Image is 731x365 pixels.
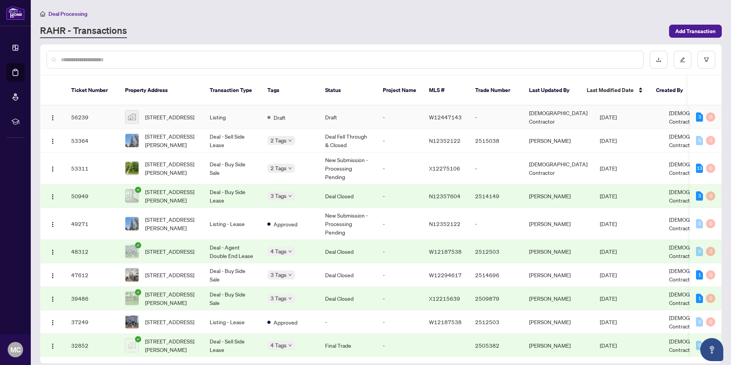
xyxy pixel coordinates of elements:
[600,295,617,302] span: [DATE]
[204,310,261,334] td: Listing - Lease
[319,240,377,263] td: Deal Closed
[119,75,204,105] th: Property Address
[319,310,377,334] td: -
[47,134,59,147] button: Logo
[319,75,377,105] th: Status
[377,263,423,287] td: -
[145,337,197,354] span: [STREET_ADDRESS][PERSON_NAME]
[429,165,460,172] span: X12275106
[469,334,523,357] td: 2505382
[261,75,319,105] th: Tags
[270,270,287,279] span: 3 Tags
[377,152,423,184] td: -
[288,273,292,277] span: down
[50,138,56,144] img: Logo
[270,247,287,256] span: 4 Tags
[523,334,594,357] td: [PERSON_NAME]
[47,269,59,281] button: Logo
[700,338,723,361] button: Open asap
[377,287,423,310] td: -
[523,287,594,310] td: [PERSON_NAME]
[204,129,261,152] td: Deal - Sell Side Lease
[50,221,56,228] img: Logo
[65,184,119,208] td: 50949
[125,162,139,175] img: thumbnail-img
[706,136,715,145] div: 0
[204,75,261,105] th: Transaction Type
[145,132,197,149] span: [STREET_ADDRESS][PERSON_NAME]
[65,310,119,334] td: 37249
[10,344,21,355] span: MC
[698,51,715,69] button: filter
[270,341,287,350] span: 4 Tags
[600,165,617,172] span: [DATE]
[377,105,423,129] td: -
[270,294,287,303] span: 3 Tags
[669,267,728,283] span: [DEMOGRAPHIC_DATA] Contractor
[429,137,461,144] span: N12352122
[696,294,703,303] div: 1
[696,270,703,280] div: 1
[600,248,617,255] span: [DATE]
[706,164,715,173] div: 0
[50,273,56,279] img: Logo
[669,291,728,306] span: [DEMOGRAPHIC_DATA] Contractor
[706,270,715,280] div: 0
[274,220,297,228] span: Approved
[204,184,261,208] td: Deal - Buy Side Lease
[696,112,703,122] div: 3
[429,193,461,199] span: N12357604
[125,217,139,230] img: thumbnail-img
[600,193,617,199] span: [DATE]
[125,189,139,203] img: thumbnail-img
[696,191,703,201] div: 3
[669,133,728,148] span: [DEMOGRAPHIC_DATA] Contractor
[523,208,594,240] td: [PERSON_NAME]
[319,184,377,208] td: Deal Closed
[429,271,462,278] span: W12294617
[135,289,141,295] span: check-circle
[680,57,685,62] span: edit
[429,248,462,255] span: W12187538
[469,75,523,105] th: Trade Number
[47,316,59,328] button: Logo
[145,247,194,256] span: [STREET_ADDRESS]
[319,287,377,310] td: Deal Closed
[65,263,119,287] td: 47612
[377,240,423,263] td: -
[650,75,696,105] th: Created By
[706,317,715,326] div: 0
[600,318,617,325] span: [DATE]
[274,318,297,326] span: Approved
[469,152,523,184] td: -
[319,208,377,240] td: New Submission - Processing Pending
[145,188,197,204] span: [STREET_ADDRESS][PERSON_NAME]
[377,334,423,357] td: -
[650,51,668,69] button: download
[696,317,703,326] div: 0
[204,334,261,357] td: Deal - Sell Side Lease
[669,216,728,231] span: [DEMOGRAPHIC_DATA] Contractor
[145,318,194,326] span: [STREET_ADDRESS]
[288,296,292,300] span: down
[47,292,59,305] button: Logo
[696,247,703,256] div: 0
[669,338,728,353] span: [DEMOGRAPHIC_DATA] Contractor
[377,184,423,208] td: -
[50,320,56,326] img: Logo
[429,318,462,325] span: W12187538
[6,6,25,20] img: logo
[706,219,715,228] div: 0
[696,136,703,145] div: 0
[669,109,728,125] span: [DEMOGRAPHIC_DATA] Contractor
[125,111,139,124] img: thumbnail-img
[696,341,703,350] div: 0
[669,314,728,330] span: [DEMOGRAPHIC_DATA] Contractor
[125,292,139,305] img: thumbnail-img
[669,188,728,204] span: [DEMOGRAPHIC_DATA] Contractor
[135,336,141,342] span: check-circle
[587,86,634,94] span: Last Modified Date
[523,310,594,334] td: [PERSON_NAME]
[469,208,523,240] td: -
[288,139,292,142] span: down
